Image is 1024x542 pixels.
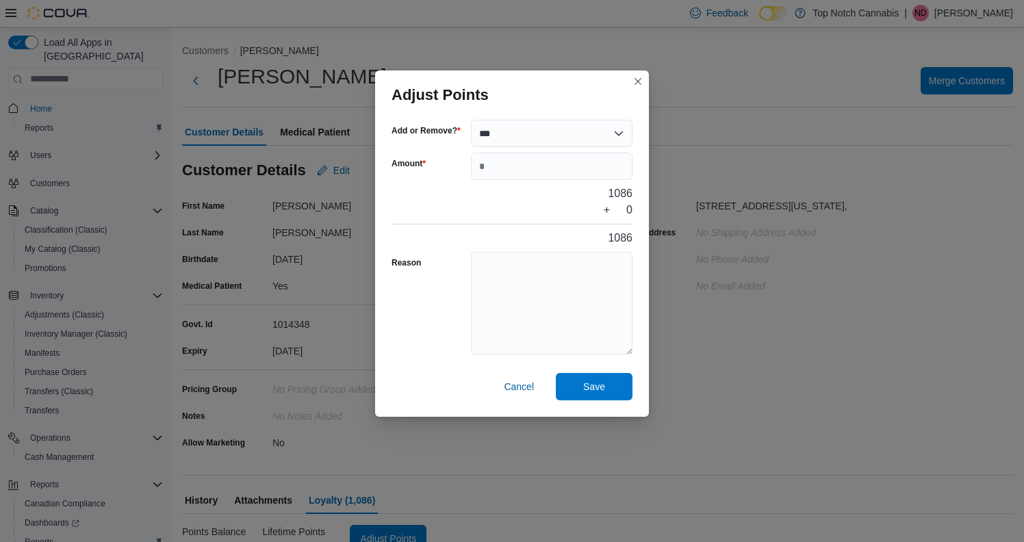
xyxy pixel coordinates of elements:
[556,373,632,400] button: Save
[583,380,605,393] span: Save
[626,202,632,218] div: 0
[392,125,461,136] label: Add or Remove?
[392,257,421,268] label: Reason
[392,158,426,169] label: Amount
[630,73,646,90] button: Closes this modal window
[608,185,632,202] div: 1086
[608,230,632,246] div: 1086
[392,87,489,103] h3: Adjust Points
[498,373,539,400] button: Cancel
[504,380,534,393] span: Cancel
[604,202,610,218] div: +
